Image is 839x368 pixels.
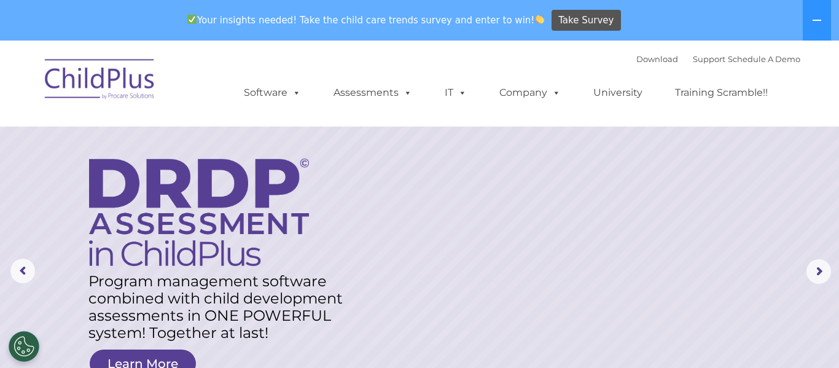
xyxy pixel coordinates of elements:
span: Your insights needed! Take the child care trends survey and enter to win! [182,8,550,32]
span: Take Survey [558,10,614,31]
a: Schedule A Demo [728,54,800,64]
a: Assessments [321,80,424,105]
font: | [636,54,800,64]
a: Software [232,80,313,105]
rs-layer: Program management software combined with child development assessments in ONE POWERFUL system! T... [88,273,357,342]
a: IT [432,80,479,105]
a: Take Survey [552,10,621,31]
a: Training Scramble!! [663,80,780,105]
img: ✅ [187,15,197,24]
img: DRDP Assessment in ChildPlus [89,159,309,266]
a: Download [636,54,678,64]
a: Support [693,54,725,64]
a: University [581,80,655,105]
a: Company [487,80,573,105]
span: Phone number [171,131,223,141]
img: ChildPlus by Procare Solutions [39,50,162,112]
span: Last name [171,81,208,90]
button: Cookies Settings [9,331,39,362]
img: 👏 [535,15,544,24]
